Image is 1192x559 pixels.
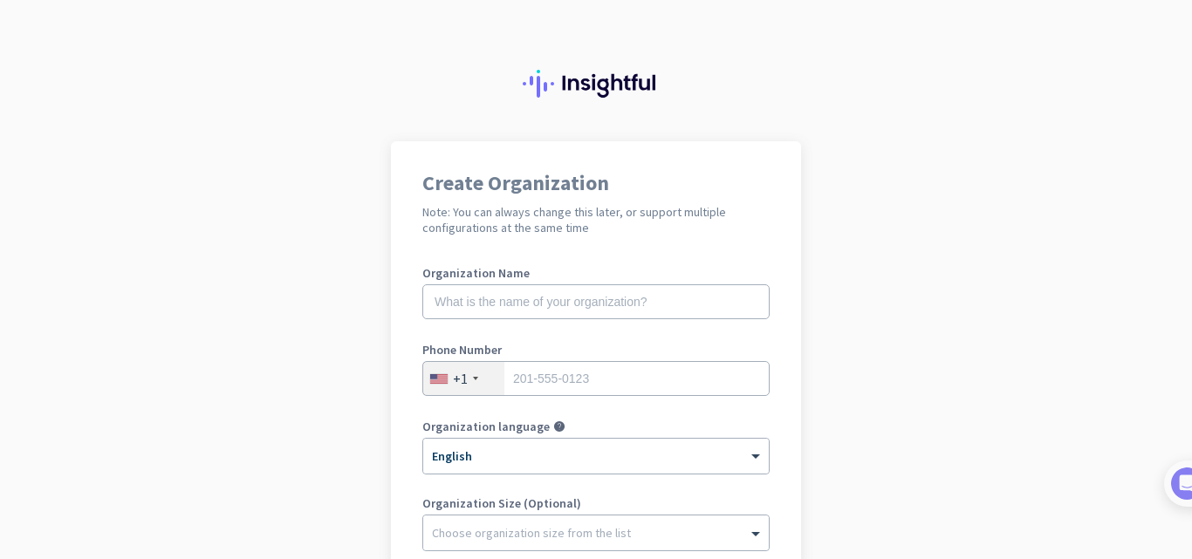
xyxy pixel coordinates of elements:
label: Organization language [422,420,550,433]
div: +1 [453,370,468,387]
input: 201-555-0123 [422,361,770,396]
label: Organization Name [422,267,770,279]
label: Phone Number [422,344,770,356]
h1: Create Organization [422,173,770,194]
i: help [553,420,565,433]
input: What is the name of your organization? [422,284,770,319]
img: Insightful [523,70,669,98]
label: Organization Size (Optional) [422,497,770,509]
h2: Note: You can always change this later, or support multiple configurations at the same time [422,204,770,235]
